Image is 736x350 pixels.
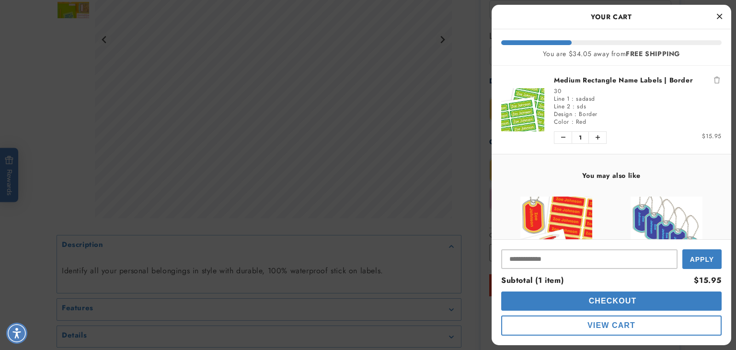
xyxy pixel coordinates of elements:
span: : [572,117,574,126]
span: : [573,102,575,111]
button: cart [501,292,722,311]
img: Bag Tags | Border - Label Land [631,197,702,268]
h2: Your Cart [501,10,722,24]
button: Close Cart [712,10,726,24]
span: Checkout [586,297,637,305]
img: View Camp Value Pack | Border [520,197,592,268]
span: Color [554,117,569,126]
button: cart [501,315,722,336]
span: Line 2 [554,102,571,111]
span: sadasd [576,94,595,103]
input: Input Discount [501,249,678,269]
span: Border [579,110,598,118]
span: Subtotal (1 item) [501,275,563,286]
img: Medium Rectangle Name Labels | Border - Label Land [501,88,544,131]
span: : [575,110,577,118]
div: 30 [554,87,722,95]
span: Design [554,110,573,118]
button: Decrease quantity of Medium Rectangle Name Labels | Border [554,132,572,143]
span: Apply [690,256,714,263]
a: Medium Rectangle Name Labels | Border [554,75,722,85]
span: Red [576,117,586,126]
button: Increase quantity of Medium Rectangle Name Labels | Border [589,132,606,143]
button: Close gorgias live chat [158,3,187,32]
h4: You may also like [501,171,722,180]
textarea: Type your message here [8,12,126,24]
span: $15.95 [702,132,722,140]
span: : [572,94,574,103]
span: Line 1 [554,94,570,103]
span: 1 [572,132,589,143]
span: View Cart [587,321,635,329]
li: product [501,66,722,154]
button: Apply [682,249,722,269]
span: sds [577,102,586,111]
button: Remove Medium Rectangle Name Labels | Border [712,75,722,85]
div: You are $34.05 away from [501,50,722,58]
div: $15.95 [694,274,722,288]
div: Accessibility Menu [6,323,27,344]
b: FREE SHIPPING [626,49,680,58]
